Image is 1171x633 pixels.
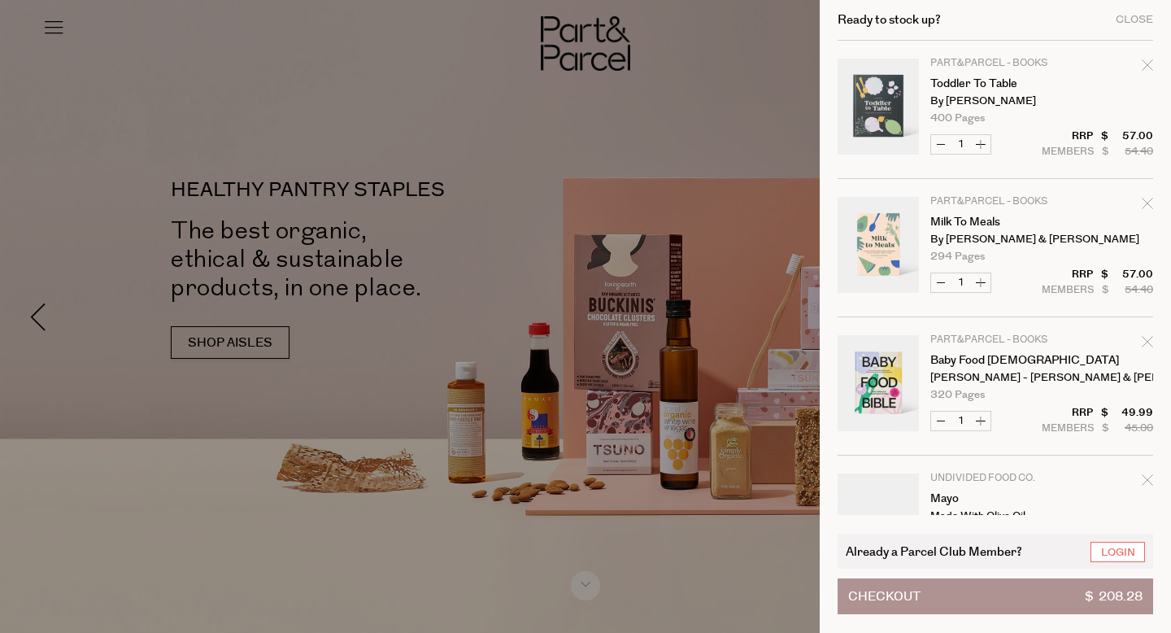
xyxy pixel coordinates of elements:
span: 400 pages [930,113,985,124]
a: Mayo [930,493,1056,504]
div: Close [1116,15,1153,25]
button: Checkout$ 208.28 [838,578,1153,614]
p: [PERSON_NAME] - [PERSON_NAME] & [PERSON_NAME] [930,373,1056,383]
div: Remove Milk to Meals [1142,194,1153,216]
input: QTY Toddler to Table [951,135,971,154]
span: 320 pages [930,390,985,400]
p: Part&Parcel - Books [930,335,1056,345]
p: Part&Parcel - Books [930,197,1056,207]
div: Remove Toddler to Table [1142,56,1153,78]
p: Made with Olive Oil [930,511,1056,522]
p: by [PERSON_NAME] [930,96,1056,107]
a: Login [1090,542,1145,562]
p: Part&Parcel - Books [930,59,1056,68]
input: QTY Milk to Meals [951,273,971,292]
h2: Ready to stock up? [838,14,941,26]
div: Remove Baby Food Bible [1142,333,1153,355]
p: by [PERSON_NAME] & [PERSON_NAME] [930,234,1056,245]
input: QTY Baby Food Bible [951,412,971,430]
div: Remove Mayo [1142,471,1153,493]
a: Toddler to Table [930,78,1056,89]
p: Undivided Food Co. [930,474,1056,483]
span: 294 pages [930,251,985,262]
a: Baby Food [DEMOGRAPHIC_DATA] [930,355,1056,366]
span: $ 208.28 [1085,579,1143,613]
a: Milk to Meals [930,216,1056,228]
span: Checkout [848,579,921,613]
span: Already a Parcel Club Member? [846,542,1022,561]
